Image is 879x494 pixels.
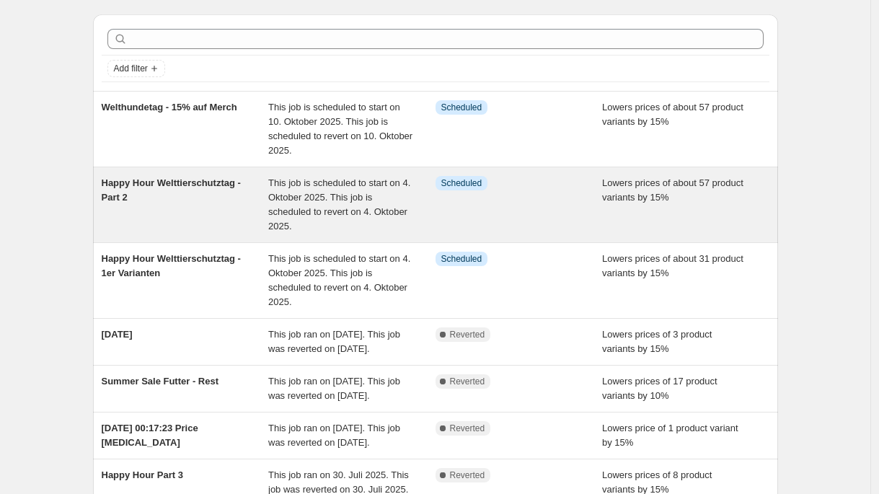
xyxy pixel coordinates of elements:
[602,423,738,448] span: Lowers price of 1 product variant by 15%
[102,469,183,480] span: Happy Hour Part 3
[102,423,198,448] span: [DATE] 00:17:23 Price [MEDICAL_DATA]
[268,102,412,156] span: This job is scheduled to start on 10. Oktober 2025. This job is scheduled to revert on 10. Oktobe...
[450,469,485,481] span: Reverted
[441,102,482,113] span: Scheduled
[107,60,165,77] button: Add filter
[268,423,400,448] span: This job ran on [DATE]. This job was reverted on [DATE].
[268,177,410,231] span: This job is scheduled to start on 4. Oktober 2025. This job is scheduled to revert on 4. Oktober ...
[602,253,743,278] span: Lowers prices of about 31 product variants by 15%
[602,102,743,127] span: Lowers prices of about 57 product variants by 15%
[602,376,717,401] span: Lowers prices of 17 product variants by 10%
[102,177,241,203] span: Happy Hour Welttierschutztag - Part 2
[450,423,485,434] span: Reverted
[102,329,133,340] span: [DATE]
[114,63,148,74] span: Add filter
[268,253,410,307] span: This job is scheduled to start on 4. Oktober 2025. This job is scheduled to revert on 4. Oktober ...
[450,376,485,387] span: Reverted
[450,329,485,340] span: Reverted
[268,329,400,354] span: This job ran on [DATE]. This job was reverted on [DATE].
[102,376,219,387] span: Summer Sale Futter - Rest
[102,253,241,278] span: Happy Hour Welttierschutztag - 1er Varianten
[602,329,712,354] span: Lowers prices of 3 product variants by 15%
[441,253,482,265] span: Scheduled
[602,177,743,203] span: Lowers prices of about 57 product variants by 15%
[268,376,400,401] span: This job ran on [DATE]. This job was reverted on [DATE].
[441,177,482,189] span: Scheduled
[102,102,237,113] span: Welthundetag - 15% auf Merch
